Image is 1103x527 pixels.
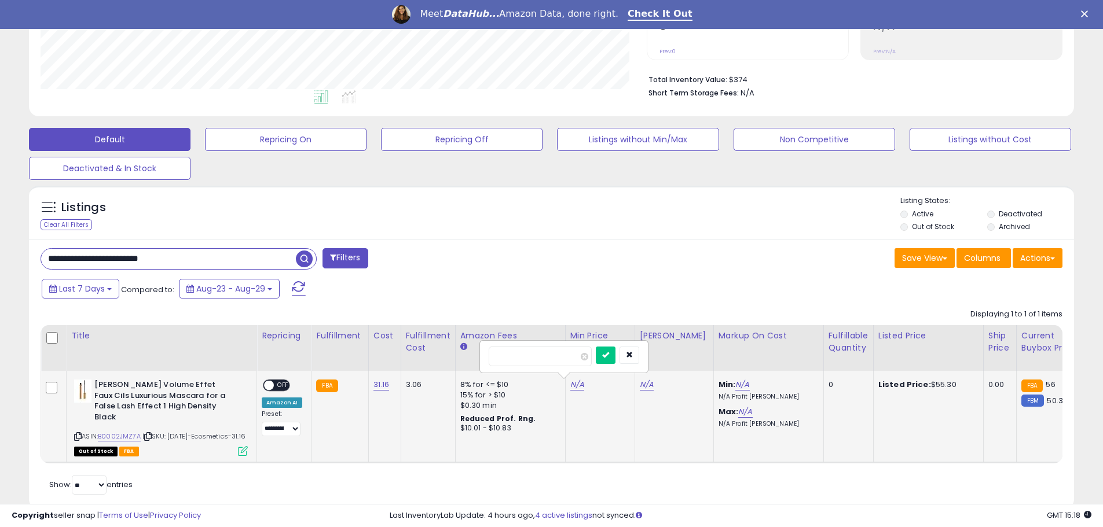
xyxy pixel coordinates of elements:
[262,397,302,408] div: Amazon AI
[381,128,543,151] button: Repricing Off
[535,510,592,521] a: 4 active listings
[99,510,148,521] a: Terms of Use
[121,284,174,295] span: Compared to:
[570,330,630,342] div: Min Price
[735,379,749,390] a: N/A
[142,432,245,441] span: | SKU: [DATE]-Ecosmetics-31.16
[323,248,368,268] button: Filters
[373,330,396,342] div: Cost
[460,414,536,423] b: Reduced Prof. Rng.
[988,379,1007,390] div: 0.00
[420,8,618,20] div: Meet Amazon Data, done right.
[719,330,819,342] div: Markup on Cost
[460,423,556,433] div: $10.01 - $10.83
[878,379,931,390] b: Listed Price:
[49,479,133,490] span: Show: entries
[262,410,302,436] div: Preset:
[460,379,556,390] div: 8% for <= $10
[900,196,1074,207] p: Listing States:
[628,8,692,21] a: Check It Out
[392,5,411,24] img: Profile image for Georgie
[262,330,306,342] div: Repricing
[29,157,190,180] button: Deactivated & In Stock
[150,510,201,521] a: Privacy Policy
[878,379,974,390] div: $55.30
[741,87,754,98] span: N/A
[460,390,556,400] div: 15% for > $10
[1013,248,1062,268] button: Actions
[98,432,141,441] a: B0002JMZ7A
[719,406,739,417] b: Max:
[829,330,869,354] div: Fulfillable Quantity
[873,48,896,55] small: Prev: N/A
[910,128,1071,151] button: Listings without Cost
[1046,379,1055,390] span: 56
[71,330,252,342] div: Title
[74,379,248,455] div: ASIN:
[29,128,190,151] button: Default
[274,381,292,390] span: OFF
[878,330,979,342] div: Listed Price
[1047,510,1091,521] span: 2025-09-6 15:18 GMT
[12,510,201,521] div: seller snap | |
[988,330,1012,354] div: Ship Price
[12,510,54,521] strong: Copyright
[1081,10,1093,17] div: Close
[719,420,815,428] p: N/A Profit [PERSON_NAME]
[41,219,92,230] div: Clear All Filters
[640,379,654,390] a: N/A
[61,200,106,216] h5: Listings
[196,283,265,294] span: Aug-23 - Aug-29
[460,330,560,342] div: Amazon Fees
[205,128,367,151] button: Repricing On
[970,309,1062,320] div: Displaying 1 to 1 of 1 items
[648,88,739,98] b: Short Term Storage Fees:
[59,283,105,294] span: Last 7 Days
[719,393,815,401] p: N/A Profit [PERSON_NAME]
[316,330,363,342] div: Fulfillment
[734,128,895,151] button: Non Competitive
[119,447,139,456] span: FBA
[648,75,727,84] b: Total Inventory Value:
[316,379,338,392] small: FBA
[460,342,467,352] small: Amazon Fees.
[1021,379,1043,392] small: FBA
[1021,395,1044,407] small: FBM
[74,379,91,403] img: 31MHC3oKI8L._SL40_.jpg
[648,72,1054,86] li: $374
[829,379,864,390] div: 0
[719,379,736,390] b: Min:
[999,222,1030,231] label: Archived
[1021,330,1081,354] div: Current Buybox Price
[443,8,499,19] i: DataHub...
[74,447,118,456] span: All listings that are currently out of stock and unavailable for purchase on Amazon
[557,128,719,151] button: Listings without Min/Max
[1047,395,1068,406] span: 50.39
[912,222,954,231] label: Out of Stock
[406,330,450,354] div: Fulfillment Cost
[94,379,235,425] b: [PERSON_NAME] Volume Effet Faux Cils Luxurious Mascara for a False Lash Effect 1 High Density Black
[713,325,823,371] th: The percentage added to the cost of goods (COGS) that forms the calculator for Min & Max prices.
[999,209,1042,219] label: Deactivated
[659,48,676,55] small: Prev: 0
[912,209,933,219] label: Active
[957,248,1011,268] button: Columns
[640,330,709,342] div: [PERSON_NAME]
[895,248,955,268] button: Save View
[738,406,752,418] a: N/A
[390,510,1091,521] div: Last InventoryLab Update: 4 hours ago, not synced.
[964,252,1001,264] span: Columns
[42,279,119,298] button: Last 7 Days
[373,379,390,390] a: 31.16
[460,400,556,411] div: $0.30 min
[570,379,584,390] a: N/A
[179,279,280,298] button: Aug-23 - Aug-29
[406,379,446,390] div: 3.06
